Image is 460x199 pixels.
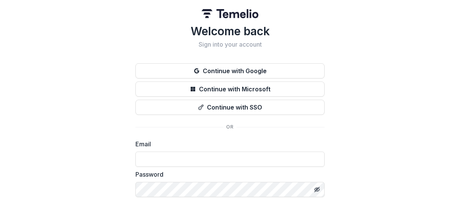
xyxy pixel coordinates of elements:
[135,81,325,97] button: Continue with Microsoft
[311,183,323,196] button: Toggle password visibility
[135,41,325,48] h2: Sign into your account
[135,170,320,179] label: Password
[135,100,325,115] button: Continue with SSO
[202,9,258,18] img: Temelio
[135,139,320,149] label: Email
[135,63,325,78] button: Continue with Google
[135,24,325,38] h1: Welcome back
